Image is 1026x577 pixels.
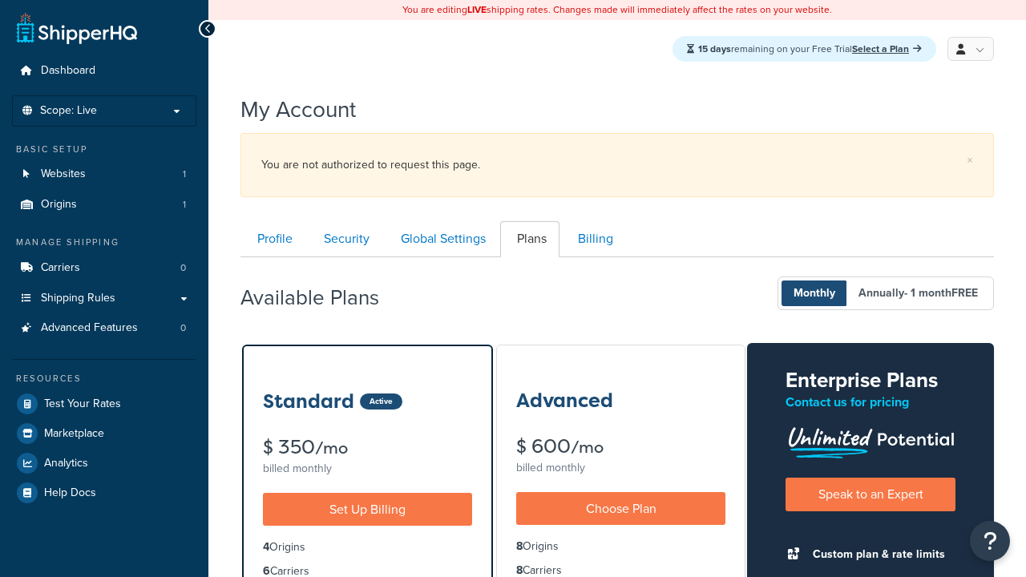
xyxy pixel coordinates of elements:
[12,190,196,220] li: Origins
[786,422,955,458] img: Unlimited Potential
[904,284,978,301] span: - 1 month
[240,94,356,125] h1: My Account
[516,538,523,555] strong: 8
[516,457,725,479] div: billed monthly
[263,493,472,526] a: Set Up Billing
[12,236,196,249] div: Manage Shipping
[852,42,922,56] a: Select a Plan
[17,12,137,44] a: ShipperHQ Home
[384,221,499,257] a: Global Settings
[360,393,402,410] div: Active
[315,437,348,459] small: /mo
[561,221,626,257] a: Billing
[805,543,955,566] li: Custom plan & rate limits
[12,159,196,189] a: Websites 1
[240,221,305,257] a: Profile
[44,397,121,411] span: Test Your Rates
[516,390,613,411] h3: Advanced
[12,449,196,478] a: Analytics
[12,159,196,189] li: Websites
[12,372,196,385] div: Resources
[41,64,95,78] span: Dashboard
[183,167,186,181] span: 1
[44,486,96,500] span: Help Docs
[12,190,196,220] a: Origins 1
[673,36,936,62] div: remaining on your Free Trial
[41,261,80,275] span: Carriers
[12,313,196,343] a: Advanced Features 0
[41,321,138,335] span: Advanced Features
[263,391,354,412] h3: Standard
[261,154,973,176] div: You are not authorized to request this page.
[12,313,196,343] li: Advanced Features
[500,221,559,257] a: Plans
[183,198,186,212] span: 1
[40,104,97,118] span: Scope: Live
[180,321,186,335] span: 0
[967,154,973,167] a: ×
[951,284,978,301] b: FREE
[786,391,955,414] p: Contact us for pricing
[12,253,196,283] a: Carriers 0
[307,221,382,257] a: Security
[12,478,196,507] a: Help Docs
[180,261,186,275] span: 0
[786,478,955,510] a: Speak to an Expert
[12,389,196,418] a: Test Your Rates
[12,419,196,448] a: Marketplace
[516,538,725,555] li: Origins
[786,369,955,392] h2: Enterprise Plans
[782,280,847,306] span: Monthly
[240,286,403,309] h2: Available Plans
[571,436,604,458] small: /mo
[41,292,115,305] span: Shipping Rules
[12,56,196,86] a: Dashboard
[970,521,1010,561] button: Open Resource Center
[41,198,77,212] span: Origins
[698,42,731,56] strong: 15 days
[44,457,88,470] span: Analytics
[467,2,487,17] b: LIVE
[263,458,472,480] div: billed monthly
[846,280,990,306] span: Annually
[44,427,104,441] span: Marketplace
[263,539,269,555] strong: 4
[12,253,196,283] li: Carriers
[516,492,725,525] a: Choose Plan
[41,167,86,181] span: Websites
[263,438,472,458] div: $ 350
[12,284,196,313] a: Shipping Rules
[263,539,472,556] li: Origins
[778,276,994,310] button: Monthly Annually- 1 monthFREE
[516,437,725,457] div: $ 600
[12,143,196,156] div: Basic Setup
